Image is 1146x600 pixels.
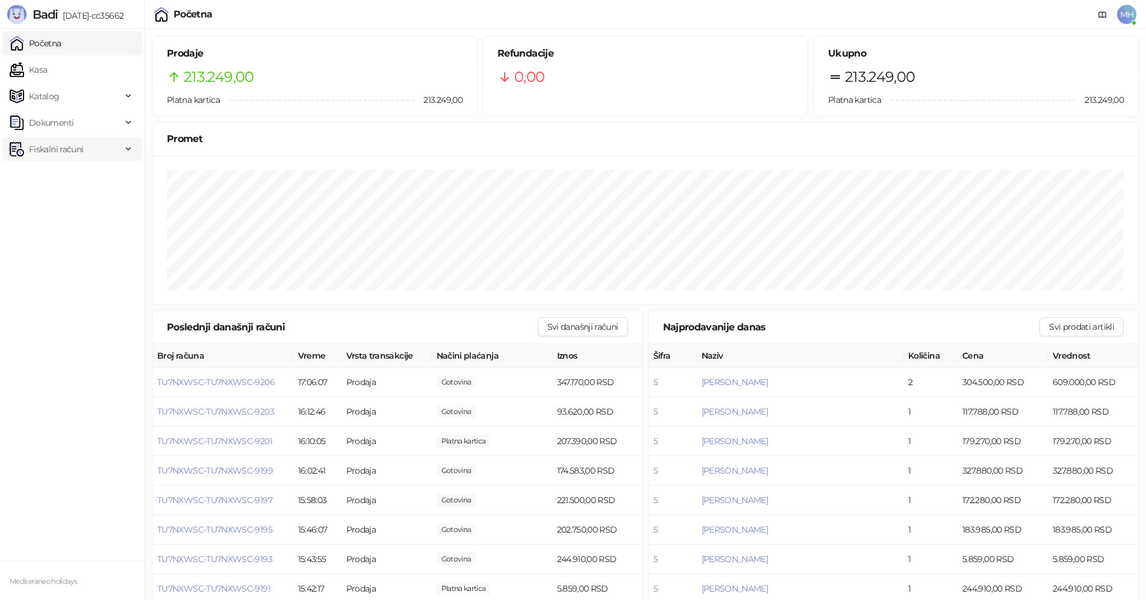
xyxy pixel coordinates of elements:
span: Platna kartica [167,94,220,105]
button: 5 [653,524,658,535]
button: [PERSON_NAME] [702,377,768,388]
td: 117.788,00 RSD [958,397,1048,427]
button: [PERSON_NAME] [702,495,768,506]
td: 202.750,00 RSD [552,515,643,545]
td: 609.000,00 RSD [1048,368,1138,397]
span: 0,00 [437,464,476,477]
th: Vreme [293,344,341,368]
span: [DATE]-cc35662 [58,10,123,21]
small: Mediteraneo holidays [10,577,77,586]
td: 183.985,00 RSD [1048,515,1138,545]
span: 0,00 [437,493,476,507]
th: Cena [958,344,1048,368]
span: Dokumenti [29,111,73,135]
button: 5 [653,465,658,476]
td: 174.583,00 RSD [552,456,643,486]
a: Dokumentacija [1093,5,1112,24]
td: 244.910,00 RSD [552,545,643,574]
th: Vrednost [1048,344,1138,368]
button: TU7NXWSC-TU7NXWSC-9197 [157,495,272,506]
td: 17:06:07 [293,368,341,397]
div: Poslednji današnji računi [167,320,538,335]
button: [PERSON_NAME] [702,465,768,476]
div: Početna [173,10,213,19]
td: Prodaja [341,427,432,456]
h5: Ukupno [828,46,1124,61]
h5: Refundacije [497,46,793,61]
button: [PERSON_NAME] [702,406,768,417]
button: TU7NXWSC-TU7NXWSC-9203 [157,406,274,417]
td: 207.390,00 RSD [552,427,643,456]
td: 1 [903,427,958,456]
td: 5.859,00 RSD [1048,545,1138,574]
th: Iznos [552,344,643,368]
td: 172.280,00 RSD [1048,486,1138,515]
td: 179.270,00 RSD [958,427,1048,456]
th: Šifra [649,344,697,368]
td: 172.280,00 RSD [958,486,1048,515]
th: Naziv [697,344,904,368]
span: 0,00 [437,552,476,566]
span: 5.859,00 [437,582,491,595]
h5: Prodaje [167,46,462,61]
td: 183.985,00 RSD [958,515,1048,545]
td: 15:43:55 [293,545,341,574]
th: Broj računa [152,344,293,368]
div: Najprodavanije danas [663,320,1040,335]
span: 213.249,00 [415,93,462,107]
button: 5 [653,377,658,388]
span: Fiskalni računi [29,137,83,161]
button: TU7NXWSC-TU7NXWSC-9195 [157,524,272,535]
span: Badi [33,7,58,22]
td: Prodaja [341,397,432,427]
td: 1 [903,486,958,515]
button: 5 [653,495,658,506]
td: 16:02:41 [293,456,341,486]
span: 213.249,00 [1076,93,1124,107]
span: 213.249,00 [845,66,915,88]
button: TU7NXWSC-TU7NXWSC-9201 [157,436,272,447]
td: 327.880,00 RSD [958,456,1048,486]
td: 15:46:07 [293,515,341,545]
span: 207.390,00 [437,435,491,448]
td: 347.170,00 RSD [552,368,643,397]
td: 327.880,00 RSD [1048,456,1138,486]
button: Svi prodati artikli [1039,317,1124,336]
td: Prodaja [341,515,432,545]
td: Prodaja [341,456,432,486]
td: 221.500,00 RSD [552,486,643,515]
td: 1 [903,515,958,545]
button: 5 [653,554,658,564]
td: 16:12:46 [293,397,341,427]
td: Prodaja [341,368,432,397]
td: Prodaja [341,545,432,574]
a: Kasa [10,58,47,82]
th: Količina [903,344,958,368]
button: TU7NXWSC-TU7NXWSC-9199 [157,465,273,476]
td: 15:58:03 [293,486,341,515]
button: TU7NXWSC-TU7NXWSC-9191 [157,583,270,594]
td: 1 [903,397,958,427]
span: 0,00 [514,66,544,88]
td: 2 [903,368,958,397]
img: Logo [7,5,26,24]
span: Platna kartica [828,94,881,105]
button: 5 [653,436,658,447]
button: TU7NXWSC-TU7NXWSC-9206 [157,377,275,388]
span: 0,00 [437,376,476,389]
button: 5 [653,583,658,594]
button: [PERSON_NAME] [702,554,768,564]
button: [PERSON_NAME] [702,583,768,594]
td: 16:10:05 [293,427,341,456]
button: [PERSON_NAME] [702,524,768,535]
